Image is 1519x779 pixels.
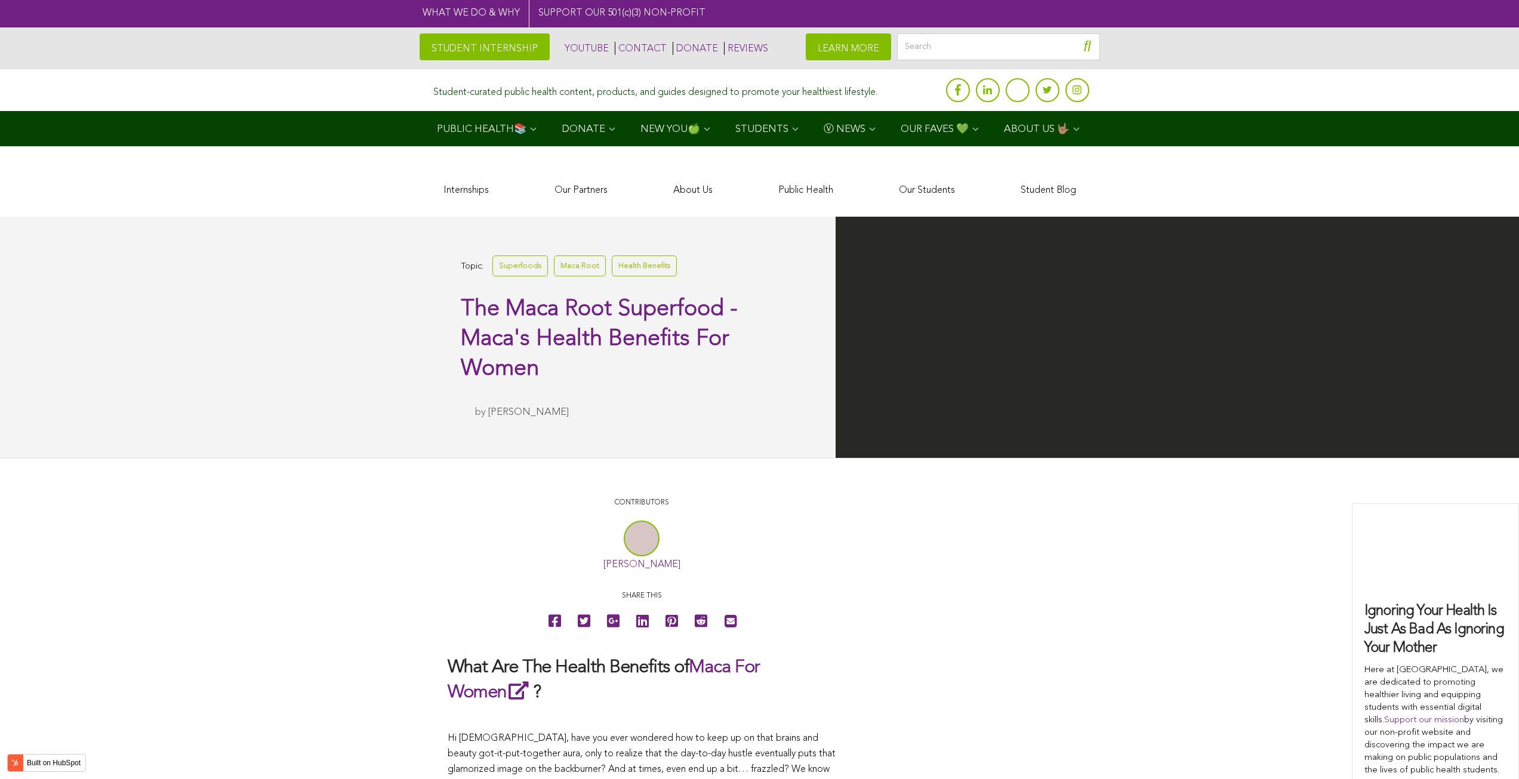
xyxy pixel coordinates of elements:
a: [PERSON_NAME] [488,407,569,417]
img: HubSpot sprocket logo [8,756,22,770]
a: LEARN MORE [806,33,891,60]
a: STUDENT INTERNSHIP [420,33,550,60]
span: ABOUT US 🤟🏽 [1004,124,1070,134]
input: Search [897,33,1100,60]
button: Built on HubSpot [7,754,86,772]
span: DONATE [562,124,605,134]
span: The Maca Root Superfood - Maca's Health Benefits For Women [461,298,738,380]
p: CONTRIBUTORS [448,497,836,509]
a: Health Benefits [612,255,677,276]
span: STUDENTS [735,124,788,134]
a: DONATE [673,42,718,55]
a: Maca For Women [448,658,760,701]
span: Topic: [461,258,483,275]
h2: What Are The Health Benefits of ? [448,656,836,704]
span: Ⓥ NEWS [824,124,865,134]
iframe: Chat Widget [1459,722,1519,779]
a: Superfoods [492,255,548,276]
a: REVIEWS [724,42,768,55]
span: NEW YOU🍏 [640,124,700,134]
p: Share this [448,590,836,602]
span: PUBLIC HEALTH📚 [437,124,526,134]
div: Student-curated public health content, products, and guides designed to promote your healthiest l... [433,81,877,98]
label: Built on HubSpot [22,755,85,771]
span: OUR FAVES 💚 [901,124,969,134]
a: CONTACT [615,42,667,55]
a: Maca Root [554,255,606,276]
div: Navigation Menu [420,111,1100,146]
span: by [475,407,486,417]
a: [PERSON_NAME] [603,560,680,569]
a: YOUTUBE [562,42,609,55]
